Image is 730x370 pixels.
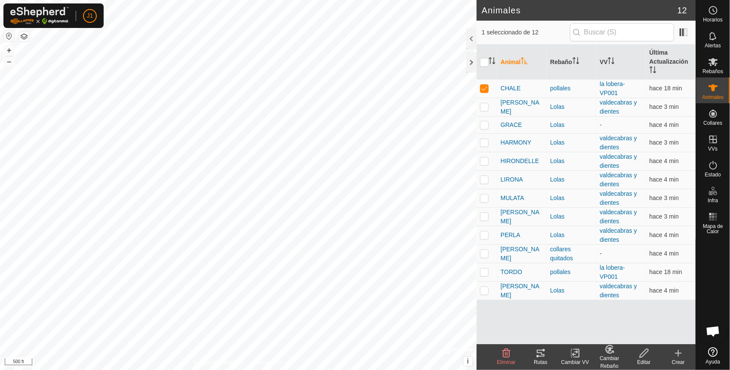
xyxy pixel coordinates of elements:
span: HIRONDELLE [501,157,539,166]
a: la lobera-VP001 [600,80,625,96]
span: 4 sept 2025, 15:17 [650,157,679,164]
span: Rebaños [702,69,723,74]
span: Ayuda [706,359,721,364]
span: PERLA [501,231,521,240]
p-sorticon: Activar para ordenar [650,68,656,74]
button: Capas del Mapa [19,31,29,42]
button: Restablecer Mapa [4,31,14,41]
span: 4 sept 2025, 15:17 [650,287,679,294]
span: MULATA [501,194,524,203]
p-sorticon: Activar para ordenar [573,59,579,65]
span: 4 sept 2025, 15:02 [650,268,682,275]
a: valdecabras y dientes [600,190,637,206]
p-sorticon: Activar para ordenar [521,59,528,65]
div: Lolas [550,212,593,221]
p-sorticon: Activar para ordenar [608,59,615,65]
th: Última Actualización [646,45,696,80]
div: Crear [661,358,696,366]
span: Eliminar [497,359,515,365]
span: [PERSON_NAME] [501,98,543,116]
p-sorticon: Activar para ordenar [489,59,496,65]
input: Buscar (S) [570,23,674,41]
span: 4 sept 2025, 15:17 [650,139,679,146]
span: i [467,358,469,365]
span: 4 sept 2025, 15:17 [650,194,679,201]
th: VV [596,45,646,80]
span: HARMONY [501,138,532,147]
button: – [4,56,14,67]
a: valdecabras y dientes [600,209,637,225]
span: [PERSON_NAME] [501,208,543,226]
div: Lolas [550,157,593,166]
button: i [463,357,473,366]
span: LIRONA [501,175,523,184]
div: Lolas [550,120,593,129]
a: valdecabras y dientes [600,172,637,188]
app-display-virtual-paddock-transition: - [600,250,602,257]
span: Horarios [703,17,723,22]
div: pollales [550,84,593,93]
img: Logo Gallagher [10,7,69,25]
span: Infra [708,198,718,203]
a: valdecabras y dientes [600,99,637,115]
span: VVs [708,146,718,151]
a: Chat abierto [700,318,726,344]
div: Lolas [550,175,593,184]
a: valdecabras y dientes [600,227,637,243]
span: GRACE [501,120,522,129]
div: Lolas [550,138,593,147]
div: Lolas [550,102,593,111]
span: 4 sept 2025, 15:17 [650,103,679,110]
span: Animales [702,95,724,100]
span: [PERSON_NAME] [501,282,543,300]
div: Editar [627,358,661,366]
span: 4 sept 2025, 15:02 [650,85,682,92]
th: Animal [497,45,547,80]
span: CHALE [501,84,521,93]
a: Política de Privacidad [194,359,243,367]
th: Rebaño [547,45,596,80]
a: Contáctenos [254,359,283,367]
span: Estado [705,172,721,177]
span: TORDO [501,268,522,277]
span: [PERSON_NAME] [501,245,543,263]
a: Ayuda [696,344,730,368]
app-display-virtual-paddock-transition: - [600,121,602,128]
div: Lolas [550,231,593,240]
div: Rutas [524,358,558,366]
span: Mapa de Calor [698,224,728,234]
span: 4 sept 2025, 15:17 [650,250,679,257]
span: 4 sept 2025, 15:17 [650,231,679,238]
span: 12 [678,4,687,17]
span: Collares [703,120,722,126]
div: Cambiar Rebaño [592,355,627,370]
a: la lobera-VP001 [600,264,625,280]
a: valdecabras y dientes [600,283,637,299]
span: 1 seleccionado de 12 [482,28,570,37]
span: J1 [87,11,93,20]
div: Cambiar VV [558,358,592,366]
a: valdecabras y dientes [600,135,637,151]
div: Lolas [550,286,593,295]
div: collares quitados [550,245,593,263]
div: Lolas [550,194,593,203]
span: Alertas [705,43,721,48]
h2: Animales [482,5,678,15]
span: 4 sept 2025, 15:17 [650,176,679,183]
span: 4 sept 2025, 15:17 [650,213,679,220]
button: + [4,45,14,55]
div: pollales [550,268,593,277]
span: 4 sept 2025, 15:17 [650,121,679,128]
a: valdecabras y dientes [600,153,637,169]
